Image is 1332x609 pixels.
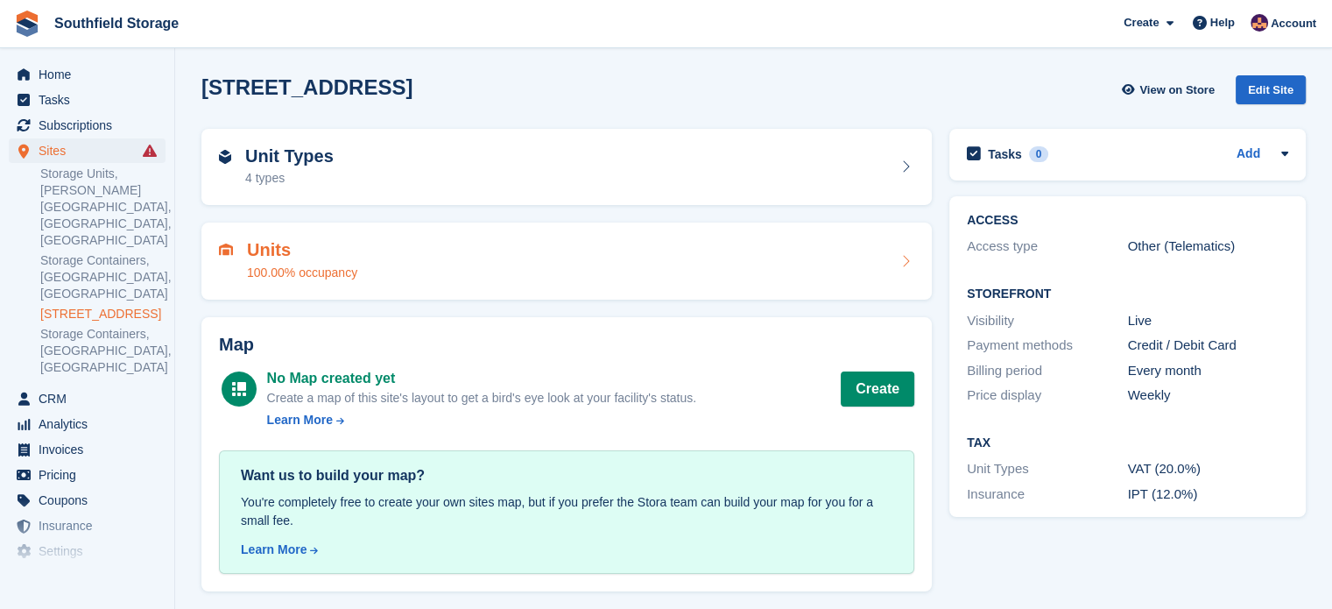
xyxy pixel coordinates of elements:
[1029,146,1049,162] div: 0
[47,9,186,38] a: Southfield Storage
[241,465,892,486] div: Want us to build your map?
[241,541,892,559] a: Learn More
[39,437,144,462] span: Invoices
[9,412,166,436] a: menu
[1271,15,1316,32] span: Account
[1251,14,1268,32] img: Sharon Law
[9,463,166,487] a: menu
[39,539,144,563] span: Settings
[143,144,157,158] i: Smart entry sync failures have occurred
[1128,237,1289,257] div: Other (Telematics)
[1236,75,1306,104] div: Edit Site
[9,386,166,411] a: menu
[1119,75,1222,104] a: View on Store
[1124,14,1159,32] span: Create
[967,311,1128,331] div: Visibility
[9,113,166,138] a: menu
[247,240,357,260] h2: Units
[39,463,144,487] span: Pricing
[967,386,1128,406] div: Price display
[219,150,231,164] img: unit-type-icn-2b2737a686de81e16bb02015468b77c625bbabd49415b5ef34ead5e3b44a266d.svg
[967,361,1128,381] div: Billing period
[9,62,166,87] a: menu
[241,541,307,559] div: Learn More
[201,129,932,206] a: Unit Types 4 types
[39,62,144,87] span: Home
[39,412,144,436] span: Analytics
[988,146,1022,162] h2: Tasks
[39,386,144,411] span: CRM
[967,287,1288,301] h2: Storefront
[267,411,696,429] a: Learn More
[1128,386,1289,406] div: Weekly
[841,372,914,407] button: Create
[967,436,1288,450] h2: Tax
[39,88,144,112] span: Tasks
[9,564,166,589] a: menu
[40,252,166,302] a: Storage Containers, [GEOGRAPHIC_DATA], [GEOGRAPHIC_DATA]
[1128,311,1289,331] div: Live
[39,564,144,589] span: Capital
[9,437,166,462] a: menu
[1210,14,1235,32] span: Help
[39,488,144,513] span: Coupons
[219,335,914,355] h2: Map
[40,326,166,376] a: Storage Containers, [GEOGRAPHIC_DATA], [GEOGRAPHIC_DATA]
[967,237,1128,257] div: Access type
[201,75,412,99] h2: [STREET_ADDRESS]
[247,264,357,282] div: 100.00% occupancy
[9,488,166,513] a: menu
[967,214,1288,228] h2: ACCESS
[1128,485,1289,505] div: IPT (12.0%)
[245,169,334,188] div: 4 types
[967,485,1128,505] div: Insurance
[9,88,166,112] a: menu
[39,513,144,538] span: Insurance
[1237,145,1260,165] a: Add
[39,138,144,163] span: Sites
[267,368,696,389] div: No Map created yet
[1236,75,1306,111] a: Edit Site
[201,223,932,300] a: Units 100.00% occupancy
[967,336,1128,356] div: Payment methods
[40,166,166,249] a: Storage Units, [PERSON_NAME][GEOGRAPHIC_DATA], [GEOGRAPHIC_DATA], [GEOGRAPHIC_DATA]
[267,411,333,429] div: Learn More
[967,459,1128,479] div: Unit Types
[1128,361,1289,381] div: Every month
[40,306,166,322] a: [STREET_ADDRESS]
[219,244,233,256] img: unit-icn-7be61d7bf1b0ce9d3e12c5938cc71ed9869f7b940bace4675aadf7bd6d80202e.svg
[245,146,334,166] h2: Unit Types
[39,113,144,138] span: Subscriptions
[9,138,166,163] a: menu
[232,382,246,396] img: map-icn-white-8b231986280072e83805622d3debb4903e2986e43859118e7b4002611c8ef794.svg
[241,493,892,530] div: You're completely free to create your own sites map, but if you prefer the Stora team can build y...
[1128,336,1289,356] div: Credit / Debit Card
[1128,459,1289,479] div: VAT (20.0%)
[14,11,40,37] img: stora-icon-8386f47178a22dfd0bd8f6a31ec36ba5ce8667c1dd55bd0f319d3a0aa187defe.svg
[9,513,166,538] a: menu
[1139,81,1215,99] span: View on Store
[267,389,696,407] div: Create a map of this site's layout to get a bird's eye look at your facility's status.
[9,539,166,563] a: menu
